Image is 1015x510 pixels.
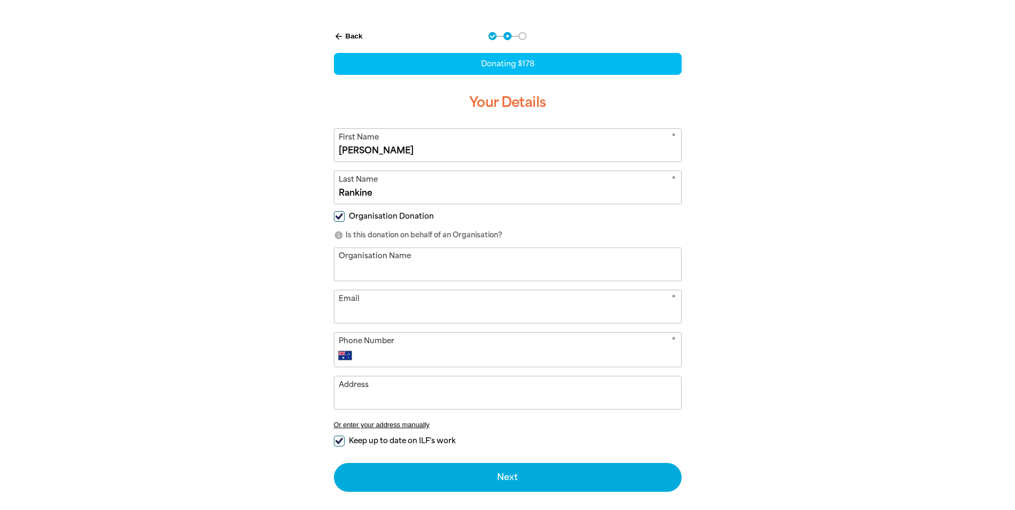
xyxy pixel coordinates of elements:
[489,32,497,40] button: Navigate to step 1 of 3 to enter your donation amount
[671,335,676,349] i: Required
[334,211,345,222] input: Organisation Donation
[334,32,344,41] i: arrow_back
[330,27,367,45] button: Back
[334,53,682,75] div: Donating $178
[334,230,344,240] i: info
[349,211,434,221] span: Organisation Donation
[334,86,682,120] h3: Your Details
[334,421,682,429] button: Or enter your address manually
[334,436,345,446] input: Keep up to date on ILF's work
[518,32,526,40] button: Navigate to step 3 of 3 to enter your payment details
[334,463,682,492] button: Next
[503,32,512,40] button: Navigate to step 2 of 3 to enter your details
[334,230,682,241] p: Is this donation on behalf of an Organisation?
[349,436,455,446] span: Keep up to date on ILF's work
